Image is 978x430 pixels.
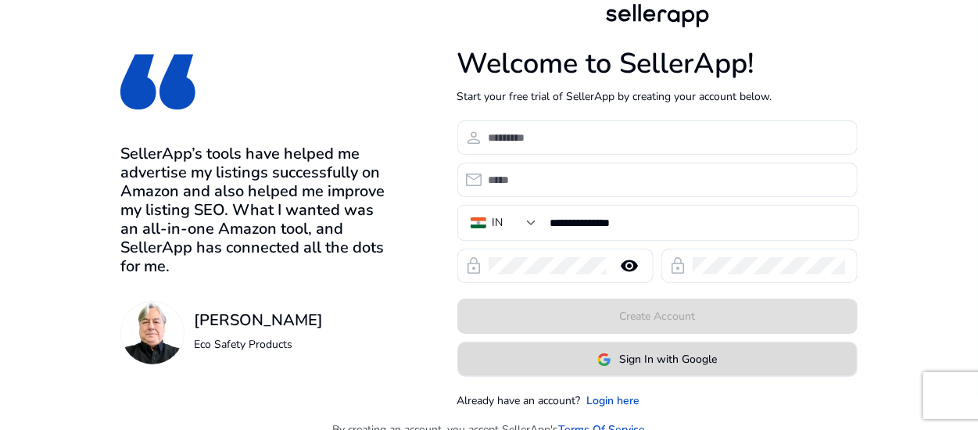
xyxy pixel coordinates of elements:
[457,88,858,105] p: Start your free trial of SellerApp by creating your account below.
[457,392,581,409] p: Already have an account?
[457,47,858,81] h1: Welcome to SellerApp!
[465,128,484,147] span: person
[619,351,717,367] span: Sign In with Google
[194,336,323,353] p: Eco Safety Products
[493,214,503,231] div: IN
[465,256,484,275] span: lock
[587,392,640,409] a: Login here
[120,145,387,276] h3: SellerApp’s tools have helped me advertise my listings successfully on Amazon and also helped me ...
[465,170,484,189] span: email
[194,311,323,330] h3: [PERSON_NAME]
[597,353,611,367] img: google-logo.svg
[611,256,649,275] mat-icon: remove_red_eye
[457,342,858,377] button: Sign In with Google
[669,256,688,275] span: lock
